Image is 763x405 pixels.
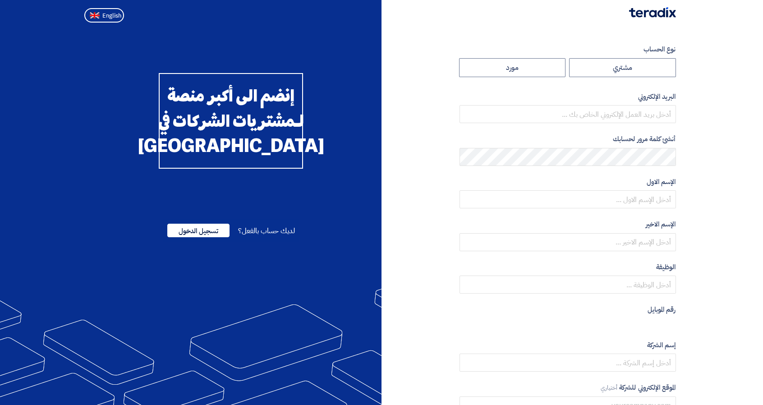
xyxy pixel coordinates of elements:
[460,92,676,102] label: البريد الإلكتروني
[569,58,676,77] label: مشتري
[460,219,676,230] label: الإسم الاخير
[460,233,676,251] input: أدخل الإسم الاخير ...
[460,382,676,393] label: الموقع الإلكتروني للشركة
[460,262,676,272] label: الوظيفة
[460,190,676,208] input: أدخل الإسم الاول ...
[459,58,566,77] label: مورد
[460,44,676,55] label: نوع الحساب
[84,8,124,23] button: English
[167,226,230,236] a: تسجيل الدخول
[238,226,294,236] span: لديك حساب بالفعل؟
[460,304,676,315] label: رقم الموبايل
[460,134,676,144] label: أنشئ كلمة مرور لحسابك
[460,276,676,294] input: أدخل الوظيفة ...
[167,224,230,237] span: تسجيل الدخول
[460,340,676,350] label: إسم الشركة
[159,73,303,169] div: إنضم الى أكبر منصة لـمشتريات الشركات في [GEOGRAPHIC_DATA]
[460,354,676,372] input: أدخل إسم الشركة ...
[102,13,121,19] span: English
[90,12,100,19] img: en-US.png
[601,383,618,392] span: أختياري
[460,105,676,123] input: أدخل بريد العمل الإلكتروني الخاص بك ...
[629,7,676,18] img: Teradix logo
[460,177,676,187] label: الإسم الاول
